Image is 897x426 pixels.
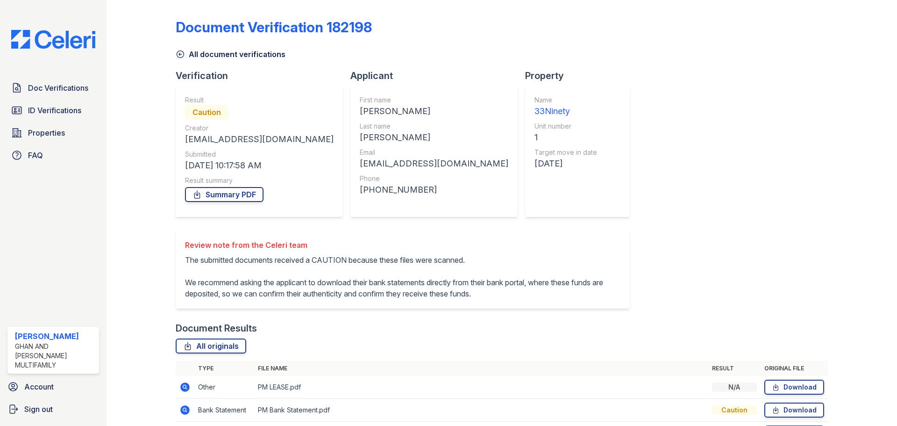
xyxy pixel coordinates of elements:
[15,331,95,342] div: [PERSON_NAME]
[7,146,99,165] a: FAQ
[4,377,103,396] a: Account
[4,400,103,419] a: Sign out
[360,105,508,118] div: [PERSON_NAME]
[185,105,228,120] div: Caution
[7,101,99,120] a: ID Verifications
[28,127,65,138] span: Properties
[764,380,824,395] a: Download
[764,403,824,418] a: Download
[534,131,597,144] div: 1
[534,95,597,118] a: Name 33Ninety
[360,95,508,105] div: First name
[360,122,508,131] div: Last name
[360,148,508,157] div: Email
[712,383,757,392] div: N/A
[534,157,597,170] div: [DATE]
[24,381,54,392] span: Account
[15,342,95,370] div: Ghan and [PERSON_NAME] Multifamily
[360,157,508,170] div: [EMAIL_ADDRESS][DOMAIN_NAME]
[24,404,53,415] span: Sign out
[194,361,254,376] th: Type
[194,399,254,422] td: Bank Statement
[254,399,708,422] td: PM Bank Statement.pdf
[761,361,828,376] th: Original file
[176,69,350,82] div: Verification
[28,150,43,161] span: FAQ
[194,376,254,399] td: Other
[254,361,708,376] th: File name
[534,105,597,118] div: 33Ninety
[185,133,334,146] div: [EMAIL_ADDRESS][DOMAIN_NAME]
[534,95,597,105] div: Name
[525,69,637,82] div: Property
[360,174,508,183] div: Phone
[185,254,620,299] p: The submitted documents received a CAUTION because these files were scanned. We recommend asking ...
[4,30,103,49] img: CE_Logo_Blue-a8612792a0a2168367f1c8372b55b34899dd931a85d93a1a3d3e32e68fde9ad4.png
[7,79,99,97] a: Doc Verifications
[254,376,708,399] td: PM LEASE.pdf
[185,150,334,159] div: Submitted
[185,123,334,133] div: Creator
[28,105,81,116] span: ID Verifications
[185,239,620,251] div: Review note from the Celeri team
[7,123,99,142] a: Properties
[712,405,757,415] div: Caution
[28,82,88,94] span: Doc Verifications
[534,122,597,131] div: Unit number
[185,95,334,105] div: Result
[185,187,263,202] a: Summary PDF
[708,361,761,376] th: Result
[176,339,246,354] a: All originals
[176,49,285,60] a: All document verifications
[176,322,257,335] div: Document Results
[360,183,508,196] div: [PHONE_NUMBER]
[176,19,372,36] div: Document Verification 182198
[534,148,597,157] div: Target move in date
[185,159,334,172] div: [DATE] 10:17:58 AM
[185,176,334,185] div: Result summary
[360,131,508,144] div: [PERSON_NAME]
[858,389,888,417] iframe: chat widget
[350,69,525,82] div: Applicant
